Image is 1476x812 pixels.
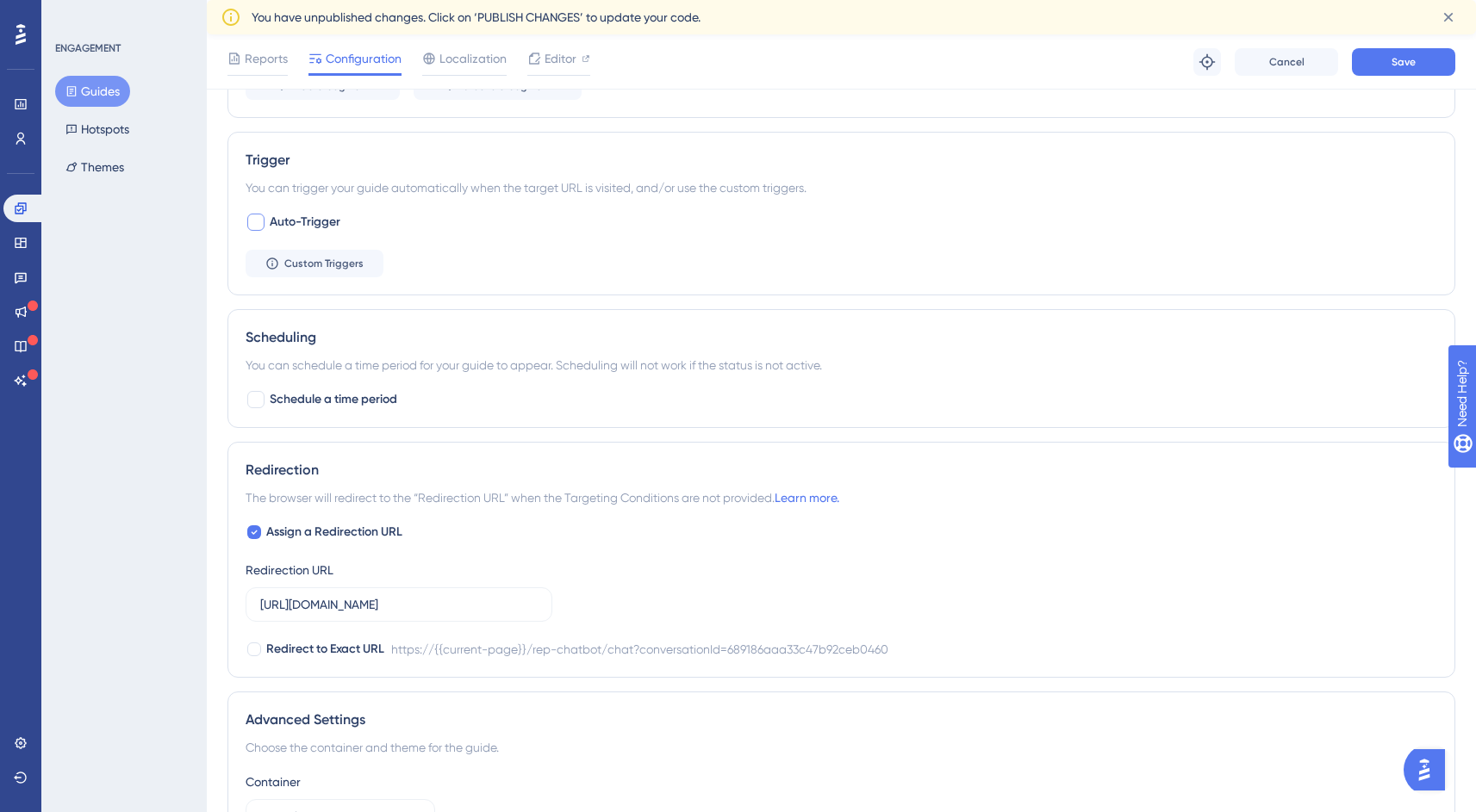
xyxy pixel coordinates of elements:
div: Choose the container and theme for the guide. [246,737,1437,758]
button: Hotspots [55,114,140,145]
button: Guides [55,76,130,107]
div: ENGAGEMENT [55,41,121,55]
div: Redirection [246,460,1437,480]
span: Reports [245,48,288,69]
div: You can schedule a time period for your guide to appear. Scheduling will not work if the status i... [246,355,1437,375]
button: Cancel [1235,48,1338,76]
button: Save [1352,48,1455,76]
div: Redirection URL [246,560,333,580]
span: Save [1392,55,1416,69]
div: Advanced Settings [246,710,1437,730]
button: Custom Triggers [246,250,383,277]
span: Need Help? [40,4,108,25]
span: Custom Triggers [284,257,364,270]
span: Configuration [326,48,402,69]
span: You have unpublished changes. Click on ‘PUBLISH CHANGES’ to update your code. [252,7,701,28]
span: Localization [439,48,507,69]
button: Themes [55,152,134,183]
iframe: UserGuiding AI Assistant Launcher [1404,744,1455,796]
span: The browser will redirect to the “Redirection URL” when the Targeting Conditions are not provided. [246,487,839,508]
div: Container [246,772,1437,792]
span: Editor [545,48,576,69]
span: Redirect to Exact URL [266,639,384,660]
div: Trigger [246,150,1437,170]
div: You can trigger your guide automatically when the target URL is visited, and/or use the custom tr... [246,177,1437,198]
span: Cancel [1269,55,1305,69]
input: https://www.example.com/ [260,595,538,614]
span: Schedule a time period [270,389,397,410]
a: Learn more. [775,491,839,505]
div: https://{{current-page}}/rep-chatbot/chat?conversationId=689186aaa33c47b92ceb0460 [391,639,888,660]
span: Assign a Redirection URL [266,522,402,542]
div: Scheduling [246,327,1437,348]
span: Auto-Trigger [270,212,340,232]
